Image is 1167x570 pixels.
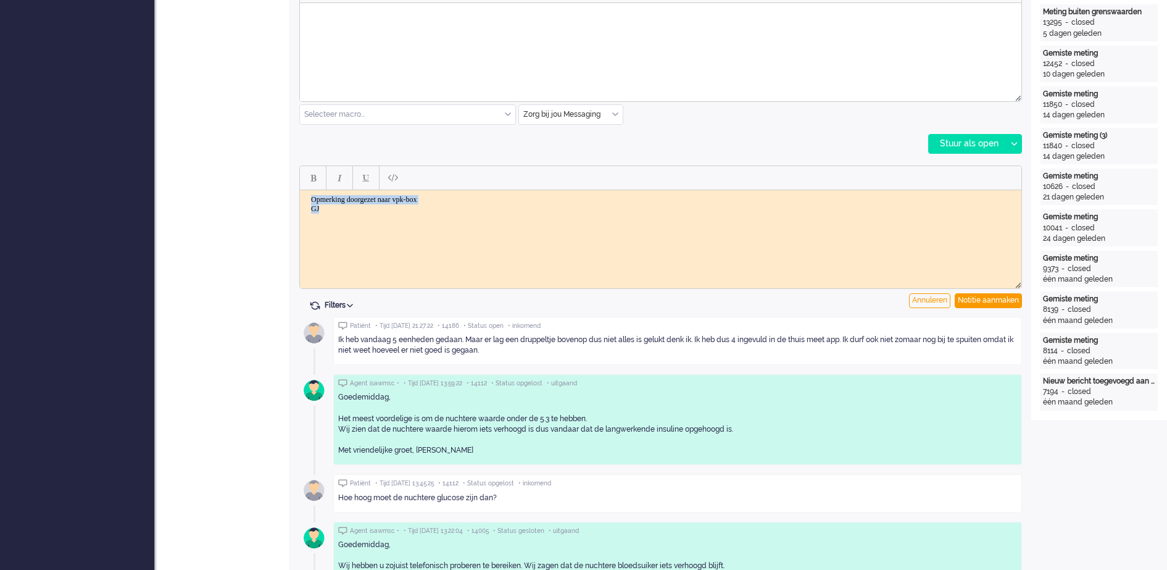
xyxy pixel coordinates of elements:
div: Gemiste meting [1043,89,1155,99]
div: 8114 [1043,346,1058,356]
div: closed [1068,264,1091,274]
div: 7194 [1043,387,1058,397]
div: closed [1071,17,1095,28]
span: Agent isawmsc • [350,527,399,535]
img: ic_chat_grey.svg [338,322,347,330]
span: • Status opgelost [463,479,514,488]
div: closed [1071,141,1095,151]
div: 21 dagen geleden [1043,192,1155,203]
div: Gemiste meting [1043,171,1155,182]
img: ic_chat_grey.svg [338,527,347,535]
img: avatar [299,522,330,553]
span: • Tijd [DATE] 13:45:25 [375,479,434,488]
button: Paste plain text [382,167,403,188]
img: ic_chat_grey.svg [338,379,347,387]
span: Agent isawmsc • [350,379,399,388]
iframe: Rich Text Area [300,3,1021,90]
span: • 14112 [467,379,487,388]
div: - [1062,59,1071,69]
div: Gemiste meting [1043,294,1155,304]
div: Stuur als open [929,135,1006,153]
div: Nieuw bericht toegevoegd aan gesprek [1043,376,1155,387]
div: één maand geleden [1043,316,1155,326]
div: Gemiste meting [1043,212,1155,222]
div: - [1058,264,1068,274]
div: Notitie aanmaken [955,293,1022,308]
div: 14 dagen geleden [1043,151,1155,162]
span: • inkomend [518,479,551,488]
div: 10041 [1043,223,1062,233]
div: - [1062,99,1071,110]
img: avatar [299,317,330,348]
span: • inkomend [508,322,541,330]
div: closed [1072,182,1095,192]
div: 8139 [1043,304,1058,315]
img: avatar [299,375,330,406]
div: Gemiste meting [1043,335,1155,346]
div: 11840 [1043,141,1062,151]
iframe: Rich Text Area [300,190,1021,277]
div: - [1058,304,1068,315]
div: 5 dagen geleden [1043,28,1155,39]
span: • Status gesloten [493,527,544,535]
div: 12452 [1043,59,1062,69]
div: closed [1071,99,1095,110]
button: Italic [329,167,350,188]
div: - [1062,223,1071,233]
div: Meting buiten grenswaarden [1043,7,1155,17]
div: closed [1071,223,1095,233]
div: één maand geleden [1043,274,1155,285]
div: 10 dagen geleden [1043,69,1155,80]
span: • uitgaand [547,379,577,388]
div: 14 dagen geleden [1043,110,1155,120]
div: closed [1068,304,1091,315]
span: • Status opgelost [491,379,542,388]
div: 13295 [1043,17,1062,28]
span: Patiënt [350,322,371,330]
div: - [1058,346,1067,356]
div: Resize [1011,90,1021,101]
div: Hoe hoog moet de nuchtere glucose zijn dan? [338,493,1017,503]
div: Goedemiddag, Het meest voordelige is om de nuchtere waarde onder de 5.3 te hebben. Wij zien dat d... [338,392,1017,456]
span: Patiënt [350,479,371,488]
div: één maand geleden [1043,356,1155,367]
span: • Tijd [DATE] 21:27:22 [375,322,433,330]
button: Bold [302,167,323,188]
div: Annuleren [909,293,950,308]
button: Underline [355,167,376,188]
span: Filters [325,301,357,309]
div: closed [1068,387,1091,397]
div: closed [1071,59,1095,69]
div: Gemiste meting [1043,48,1155,59]
div: - [1058,387,1068,397]
div: 11850 [1043,99,1062,110]
div: 9373 [1043,264,1058,274]
div: closed [1067,346,1090,356]
span: • 14005 [467,527,489,535]
span: • Tijd [DATE] 13:22:04 [404,527,463,535]
span: • Status open [463,322,504,330]
div: Ik heb vandaag 5 eenheden gedaan. Maar er lag een druppeltje bovenop dus niet alles is gelukt den... [338,335,1017,356]
div: Gemiste meting (3) [1043,130,1155,141]
span: • 14112 [438,479,459,488]
div: één maand geleden [1043,397,1155,408]
div: - [1062,17,1071,28]
span: • uitgaand [549,527,579,535]
div: - [1063,182,1072,192]
span: • Tijd [DATE] 13:59:22 [404,379,462,388]
div: Resize [1011,277,1021,288]
img: avatar [299,475,330,506]
div: - [1062,141,1071,151]
div: 24 dagen geleden [1043,233,1155,244]
img: ic_chat_grey.svg [338,479,347,487]
div: 10626 [1043,182,1063,192]
span: • 14186 [438,322,459,330]
div: Gemiste meting [1043,253,1155,264]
